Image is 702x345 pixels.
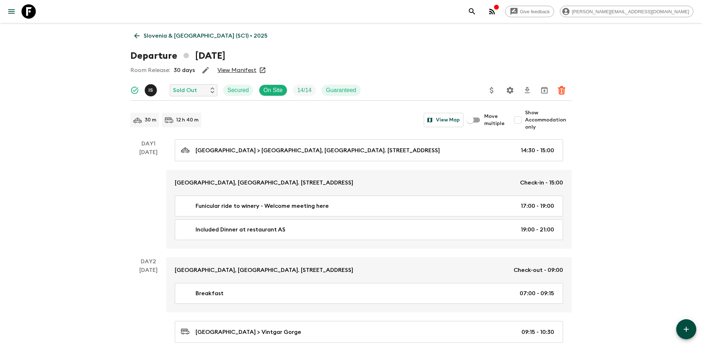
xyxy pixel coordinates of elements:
[130,49,225,63] h1: Departure [DATE]
[173,86,197,95] p: Sold Out
[196,146,440,155] p: [GEOGRAPHIC_DATA] > [GEOGRAPHIC_DATA], [GEOGRAPHIC_DATA]. [STREET_ADDRESS]
[514,266,563,274] p: Check-out - 09:00
[130,139,166,148] p: Day 1
[196,202,329,210] p: Funicular ride to winery - Welcome meeting here
[196,328,301,336] p: [GEOGRAPHIC_DATA] > Vintgar Gorge
[176,116,198,124] p: 12 h 40 m
[4,4,19,19] button: menu
[145,116,156,124] p: 30 m
[505,6,554,17] a: Give feedback
[175,196,563,216] a: Funicular ride to winery - Welcome meeting here17:00 - 19:00
[520,178,563,187] p: Check-in - 15:00
[465,4,479,19] button: search adventures
[537,83,552,97] button: Archive (Completed, Cancelled or Unsynced Departures only)
[521,225,554,234] p: 19:00 - 21:00
[175,321,563,343] a: [GEOGRAPHIC_DATA] > Vintgar Gorge09:15 - 10:30
[424,113,463,127] button: View Map
[217,67,256,74] a: View Manifest
[259,85,287,96] div: On Site
[293,85,316,96] div: Trip Fill
[568,9,693,14] span: [PERSON_NAME][EMAIL_ADDRESS][DOMAIN_NAME]
[521,202,554,210] p: 17:00 - 19:00
[516,9,554,14] span: Give feedback
[554,83,569,97] button: Delete
[196,289,223,298] p: Breakfast
[130,86,139,95] svg: Synced Successfully
[484,113,505,127] span: Move multiple
[174,66,195,75] p: 30 days
[130,257,166,266] p: Day 2
[264,86,283,95] p: On Site
[223,85,253,96] div: Secured
[145,86,158,92] span: Ivan Stojanović
[144,32,268,40] p: Slovenia & [GEOGRAPHIC_DATA] (SC1) • 2025
[145,84,158,96] button: IS
[520,83,534,97] button: Download CSV
[175,283,563,304] a: Breakfast07:00 - 09:15
[130,66,170,75] p: Room Release:
[166,170,572,196] a: [GEOGRAPHIC_DATA], [GEOGRAPHIC_DATA]. [STREET_ADDRESS]Check-in - 15:00
[196,225,285,234] p: Included Dinner at restaurant AS
[130,29,271,43] a: Slovenia & [GEOGRAPHIC_DATA] (SC1) • 2025
[520,289,554,298] p: 07:00 - 09:15
[521,146,554,155] p: 14:30 - 15:00
[139,148,158,249] div: [DATE]
[175,178,353,187] p: [GEOGRAPHIC_DATA], [GEOGRAPHIC_DATA]. [STREET_ADDRESS]
[175,139,563,161] a: [GEOGRAPHIC_DATA] > [GEOGRAPHIC_DATA], [GEOGRAPHIC_DATA]. [STREET_ADDRESS]14:30 - 15:00
[227,86,249,95] p: Secured
[175,266,353,274] p: [GEOGRAPHIC_DATA], [GEOGRAPHIC_DATA]. [STREET_ADDRESS]
[521,328,554,336] p: 09:15 - 10:30
[560,6,693,17] div: [PERSON_NAME][EMAIL_ADDRESS][DOMAIN_NAME]
[485,83,499,97] button: Update Price, Early Bird Discount and Costs
[503,83,517,97] button: Settings
[149,87,153,93] p: I S
[166,257,572,283] a: [GEOGRAPHIC_DATA], [GEOGRAPHIC_DATA]. [STREET_ADDRESS]Check-out - 09:00
[525,109,572,131] span: Show Accommodation only
[297,86,312,95] p: 14 / 14
[175,219,563,240] a: Included Dinner at restaurant AS19:00 - 21:00
[326,86,356,95] p: Guaranteed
